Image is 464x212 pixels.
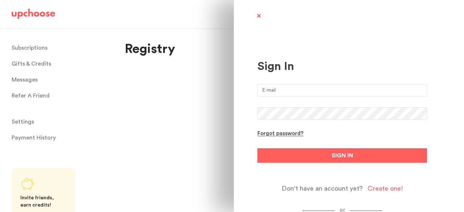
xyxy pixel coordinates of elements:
[368,184,403,193] div: Create one!
[257,59,427,73] div: Sign In
[257,130,303,137] div: Forgot password?
[257,148,427,163] button: SIGN IN
[282,184,363,193] span: Don't have an account yet?
[257,84,427,96] input: E-mail
[332,151,353,160] span: SIGN IN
